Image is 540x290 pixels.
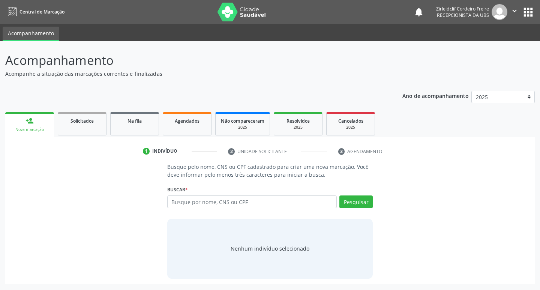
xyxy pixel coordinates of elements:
[436,6,489,12] div: Zirleidclif Cordeiro Freire
[10,127,49,132] div: Nova marcação
[70,118,94,124] span: Solicitados
[3,27,59,41] a: Acompanhamento
[5,6,64,18] a: Central de Marcação
[167,195,337,208] input: Busque por nome, CNS ou CPF
[167,184,188,195] label: Buscar
[127,118,142,124] span: Na fila
[221,118,264,124] span: Não compareceram
[5,70,376,78] p: Acompanhe a situação das marcações correntes e finalizadas
[510,7,519,15] i: 
[339,195,373,208] button: Pesquisar
[507,4,522,20] button: 
[279,125,317,130] div: 2025
[231,245,309,252] div: Nenhum indivíduo selecionado
[286,118,310,124] span: Resolvidos
[492,4,507,20] img: img
[143,148,150,155] div: 1
[437,12,489,18] span: Recepcionista da UBS
[5,51,376,70] p: Acompanhamento
[338,118,363,124] span: Cancelados
[167,163,373,179] p: Busque pelo nome, CNS ou CPF cadastrado para criar uma nova marcação. Você deve informar pelo men...
[221,125,264,130] div: 2025
[332,125,369,130] div: 2025
[19,9,64,15] span: Central de Marcação
[414,7,424,17] button: notifications
[402,91,469,100] p: Ano de acompanhamento
[175,118,199,124] span: Agendados
[522,6,535,19] button: apps
[152,148,177,155] div: Indivíduo
[25,117,34,125] div: person_add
